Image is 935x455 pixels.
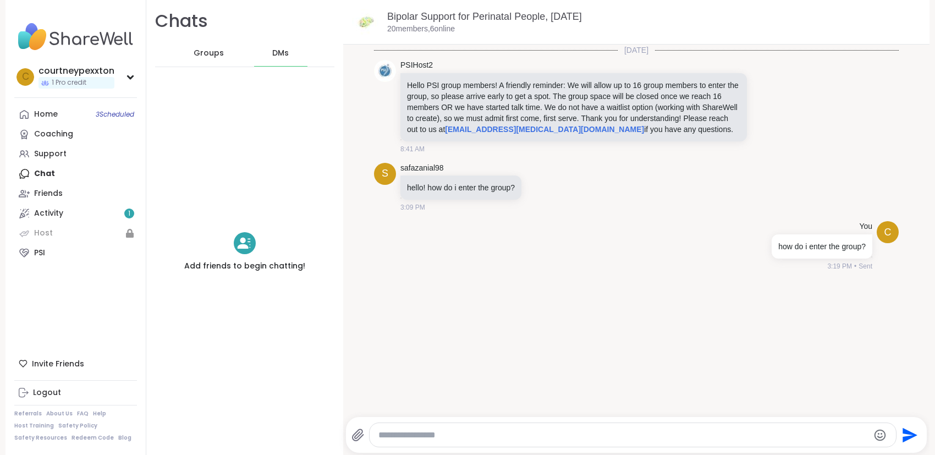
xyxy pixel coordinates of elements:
a: PSIHost2 [400,60,433,71]
div: Host [34,228,53,239]
a: [EMAIL_ADDRESS][MEDICAL_DATA][DOMAIN_NAME] [445,125,644,134]
a: Logout [14,383,137,403]
span: 3:19 PM [827,261,852,271]
div: Friends [34,188,63,199]
span: 8:41 AM [400,144,425,154]
div: PSI [34,248,45,259]
span: DMs [272,48,289,59]
button: Send [897,423,921,447]
div: courtneypexxton [38,65,114,77]
img: Bipolar Support for Perinatal People, Oct 06 [352,9,378,35]
span: s [382,166,388,181]
div: Support [34,149,67,160]
a: Activity1 [14,204,137,223]
a: PSI [14,243,137,263]
div: Invite Friends [14,354,137,374]
p: hello! how do i enter the group? [407,182,515,193]
span: 3 Scheduled [96,110,134,119]
a: FAQ [77,410,89,418]
span: c [884,225,892,240]
span: [DATE] [618,45,655,56]
textarea: Type your message [378,430,868,441]
div: Logout [33,387,61,398]
p: how do i enter the group? [778,241,866,252]
a: safazanial98 [400,163,444,174]
span: 1 Pro credit [52,78,86,87]
a: Redeem Code [71,434,114,442]
a: Bipolar Support for Perinatal People, [DATE] [387,11,582,22]
img: https://sharewell-space-live.sfo3.digitaloceanspaces.com/user-generated/59b41db4-90de-4206-a750-c... [374,60,396,82]
a: About Us [46,410,73,418]
h4: You [859,221,872,232]
img: ShareWell Nav Logo [14,18,137,56]
a: Host [14,223,137,243]
button: Emoji picker [873,429,887,442]
a: Safety Policy [58,422,97,430]
h4: Add friends to begin chatting! [184,261,305,272]
span: 1 [128,209,130,218]
a: Friends [14,184,137,204]
div: Home [34,109,58,120]
a: Support [14,144,137,164]
a: Host Training [14,422,54,430]
a: Safety Resources [14,434,67,442]
p: Hello PSI group members! A friendly reminder: We will allow up to 16 group members to enter the g... [407,80,740,135]
span: Sent [859,261,872,271]
span: • [854,261,856,271]
span: c [22,70,29,84]
div: Coaching [34,129,73,140]
a: Home3Scheduled [14,105,137,124]
h1: Chats [155,9,208,34]
span: Groups [194,48,224,59]
div: Activity [34,208,63,219]
a: Referrals [14,410,42,418]
a: Blog [118,434,131,442]
span: 3:09 PM [400,202,425,212]
a: Coaching [14,124,137,144]
p: 20 members, 6 online [387,24,455,35]
a: Help [93,410,106,418]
